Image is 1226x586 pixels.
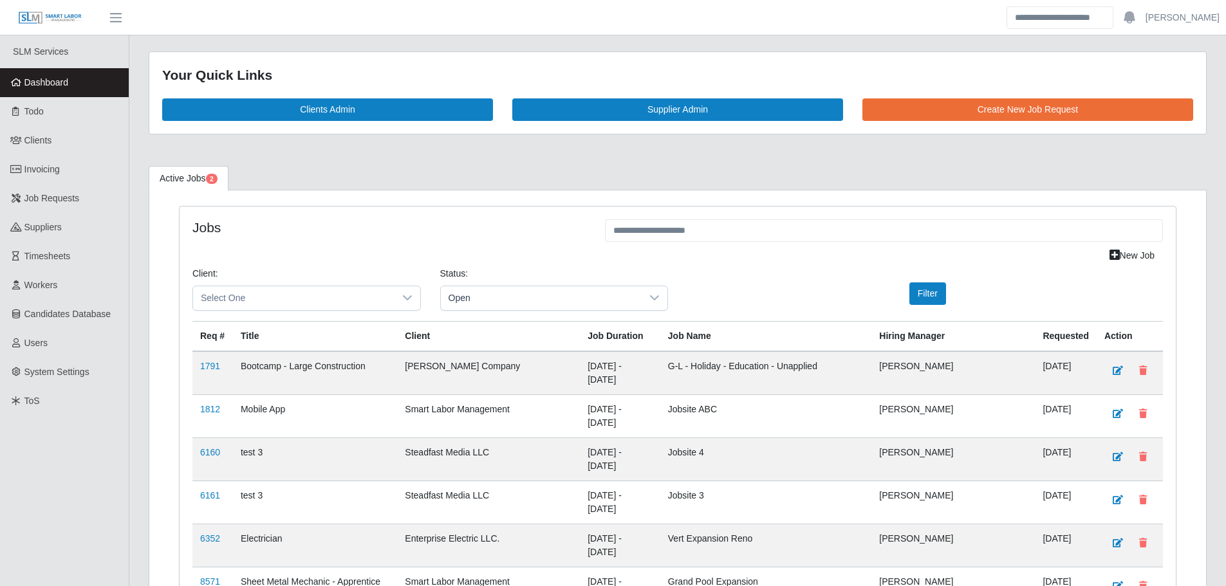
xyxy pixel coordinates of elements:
span: Open [441,286,642,310]
a: 1812 [200,404,220,414]
span: Select One [193,286,395,310]
th: Req # [192,321,233,351]
a: New Job [1101,244,1163,267]
th: Hiring Manager [871,321,1035,351]
th: Title [233,321,397,351]
a: Supplier Admin [512,98,843,121]
span: ToS [24,396,40,406]
td: Vert Expansion Reno [660,524,871,567]
span: Suppliers [24,222,62,232]
td: [DATE] - [DATE] [580,481,660,524]
td: test 3 [233,437,397,481]
td: [PERSON_NAME] [871,481,1035,524]
td: [PERSON_NAME] Company [397,351,580,395]
div: Your Quick Links [162,65,1193,86]
a: 1791 [200,361,220,371]
span: Clients [24,135,52,145]
td: [DATE] [1035,481,1097,524]
td: test 3 [233,481,397,524]
a: Create New Job Request [862,98,1193,121]
a: 6352 [200,533,220,544]
th: Client [397,321,580,351]
td: [DATE] [1035,437,1097,481]
td: [DATE] [1035,351,1097,395]
td: Smart Labor Management [397,394,580,437]
td: [DATE] - [DATE] [580,351,660,395]
span: SLM Services [13,46,68,57]
span: Workers [24,280,58,290]
th: Job Duration [580,321,660,351]
td: [DATE] - [DATE] [580,524,660,567]
td: Steadfast Media LLC [397,437,580,481]
input: Search [1007,6,1113,29]
td: Electrician [233,524,397,567]
span: Invoicing [24,164,60,174]
span: Users [24,338,48,348]
button: Filter [909,282,946,305]
span: System Settings [24,367,89,377]
span: Todo [24,106,44,116]
span: Timesheets [24,251,71,261]
span: Job Requests [24,193,80,203]
td: Jobsite 3 [660,481,871,524]
td: [PERSON_NAME] [871,524,1035,567]
label: Status: [440,267,469,280]
td: Steadfast Media LLC [397,481,580,524]
td: [DATE] - [DATE] [580,394,660,437]
a: Active Jobs [149,166,228,191]
th: Action [1097,321,1163,351]
td: Enterprise Electric LLC. [397,524,580,567]
td: [PERSON_NAME] [871,394,1035,437]
a: 6161 [200,490,220,500]
h4: Jobs [192,219,586,235]
a: [PERSON_NAME] [1146,11,1220,24]
td: [PERSON_NAME] [871,351,1035,395]
td: [DATE] [1035,524,1097,567]
td: [DATE] [1035,394,1097,437]
td: G-L - Holiday - Education - Unapplied [660,351,871,395]
th: Requested [1035,321,1097,351]
img: SLM Logo [18,11,82,25]
span: Candidates Database [24,309,111,319]
td: [PERSON_NAME] [871,437,1035,481]
td: Jobsite ABC [660,394,871,437]
a: 6160 [200,447,220,457]
a: Clients Admin [162,98,493,121]
td: Bootcamp - Large Construction [233,351,397,395]
span: Pending Jobs [206,174,218,184]
td: Mobile App [233,394,397,437]
label: Client: [192,267,218,280]
span: Dashboard [24,77,69,87]
td: [DATE] - [DATE] [580,437,660,481]
th: Job Name [660,321,871,351]
td: Jobsite 4 [660,437,871,481]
